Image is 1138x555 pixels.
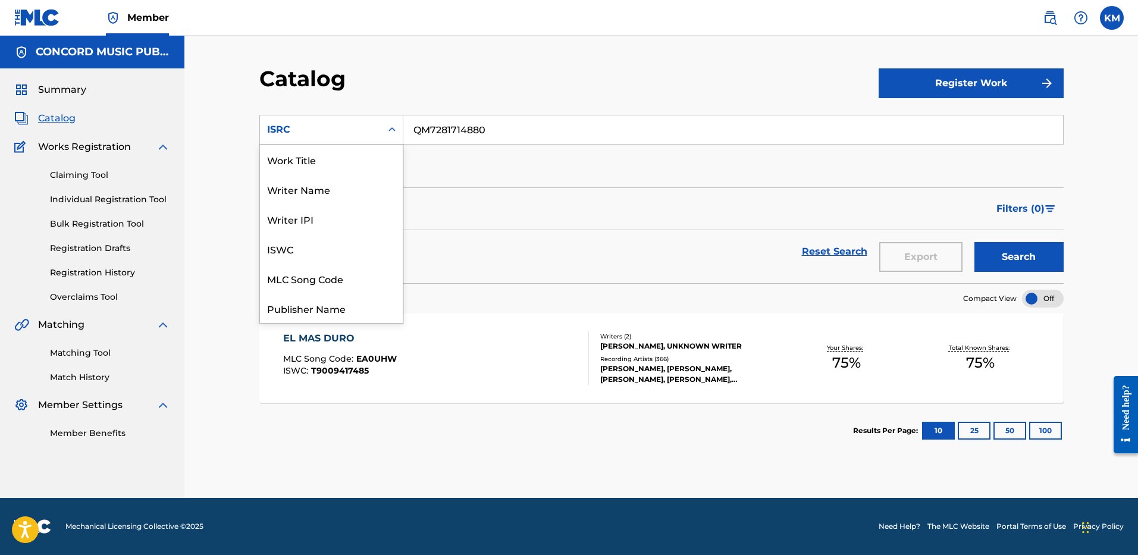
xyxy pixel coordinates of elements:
[260,145,403,174] div: Work Title
[156,318,170,332] img: expand
[14,140,30,154] img: Works Registration
[127,11,169,24] span: Member
[311,365,369,376] span: T9009417485
[1105,367,1138,463] iframe: Resource Center
[14,111,29,126] img: Catalog
[14,83,29,97] img: Summary
[1040,76,1054,90] img: f7272a7cc735f4ea7f67.svg
[796,239,873,265] a: Reset Search
[1069,6,1093,30] div: Help
[922,422,955,440] button: 10
[1038,6,1062,30] a: Public Search
[996,202,1045,216] span: Filters ( 0 )
[879,521,920,532] a: Need Help?
[832,352,861,374] span: 75 %
[989,194,1064,224] button: Filters (0)
[36,45,170,59] h5: CONCORD MUSIC PUBLISHING LLC
[14,318,29,332] img: Matching
[958,422,990,440] button: 25
[106,11,120,25] img: Top Rightsholder
[259,115,1064,283] form: Search Form
[283,353,356,364] span: MLC Song Code :
[1074,11,1088,25] img: help
[996,521,1066,532] a: Portal Terms of Use
[600,355,780,363] div: Recording Artists ( 366 )
[879,68,1064,98] button: Register Work
[260,264,403,293] div: MLC Song Code
[1079,498,1138,555] iframe: Chat Widget
[1029,422,1062,440] button: 100
[993,422,1026,440] button: 50
[283,365,311,376] span: ISWC :
[260,293,403,323] div: Publisher Name
[156,398,170,412] img: expand
[1073,521,1124,532] a: Privacy Policy
[267,123,374,137] div: ISRC
[600,341,780,352] div: [PERSON_NAME], UNKNOWN WRITER
[1100,6,1124,30] div: User Menu
[50,371,170,384] a: Match History
[260,204,403,234] div: Writer IPI
[50,266,170,279] a: Registration History
[38,140,131,154] span: Works Registration
[260,234,403,264] div: ISWC
[827,343,866,352] p: Your Shares:
[600,363,780,385] div: [PERSON_NAME], [PERSON_NAME], [PERSON_NAME], [PERSON_NAME], [PERSON_NAME]
[38,111,76,126] span: Catalog
[14,519,51,534] img: logo
[65,521,203,532] span: Mechanical Licensing Collective © 2025
[14,45,29,59] img: Accounts
[356,353,397,364] span: EA0UHW
[38,398,123,412] span: Member Settings
[1045,205,1055,212] img: filter
[974,242,1064,272] button: Search
[14,83,86,97] a: SummarySummary
[156,140,170,154] img: expand
[927,521,989,532] a: The MLC Website
[260,174,403,204] div: Writer Name
[259,313,1064,403] a: EL MAS DUROMLC Song Code:EA0UHWISWC:T9009417485Writers (2)[PERSON_NAME], UNKNOWN WRITERRecording ...
[50,427,170,440] a: Member Benefits
[50,169,170,181] a: Claiming Tool
[38,83,86,97] span: Summary
[50,218,170,230] a: Bulk Registration Tool
[14,398,29,412] img: Member Settings
[949,343,1012,352] p: Total Known Shares:
[1043,11,1057,25] img: search
[259,65,352,92] h2: Catalog
[50,193,170,206] a: Individual Registration Tool
[283,331,397,346] div: EL MAS DURO
[853,425,921,436] p: Results Per Page:
[50,347,170,359] a: Matching Tool
[14,9,60,26] img: MLC Logo
[50,242,170,255] a: Registration Drafts
[14,111,76,126] a: CatalogCatalog
[966,352,995,374] span: 75 %
[38,318,84,332] span: Matching
[963,293,1017,304] span: Compact View
[50,291,170,303] a: Overclaims Tool
[1082,510,1089,545] div: Drag
[600,332,780,341] div: Writers ( 2 )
